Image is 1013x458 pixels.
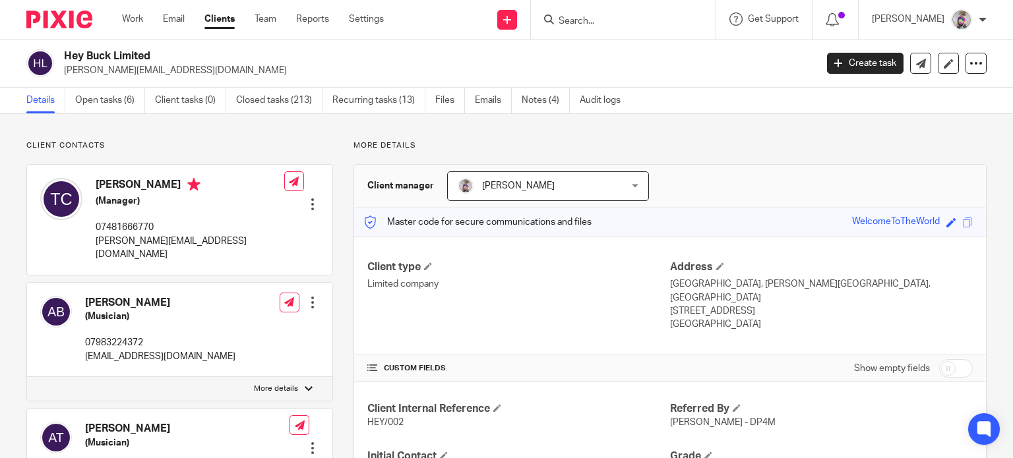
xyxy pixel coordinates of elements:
p: [PERSON_NAME] [872,13,944,26]
input: Search [557,16,676,28]
span: Get Support [748,14,799,24]
h5: (Musician) [85,436,290,449]
p: More details [254,384,298,394]
h4: Referred By [670,402,973,416]
h4: Client Internal Reference [367,402,670,416]
a: Audit logs [580,88,630,113]
label: Show empty fields [854,362,930,375]
p: More details [353,140,987,151]
p: [GEOGRAPHIC_DATA], [PERSON_NAME][GEOGRAPHIC_DATA], [GEOGRAPHIC_DATA] [670,277,973,304]
p: [GEOGRAPHIC_DATA] [670,318,973,331]
p: [PERSON_NAME][EMAIL_ADDRESS][DOMAIN_NAME] [96,235,284,262]
a: Notes (4) [522,88,570,113]
span: HEY/002 [367,418,404,427]
h4: [PERSON_NAME] [85,422,290,436]
p: 07481666770 [96,221,284,234]
p: Master code for secure communications and files [364,215,592,229]
div: WelcomeToTheWorld [852,215,940,230]
p: [STREET_ADDRESS] [670,304,973,318]
a: Reports [296,13,329,26]
a: Details [26,88,65,113]
a: Open tasks (6) [75,88,145,113]
a: Closed tasks (213) [236,88,322,113]
p: [EMAIL_ADDRESS][DOMAIN_NAME] [85,350,235,363]
img: svg%3E [40,178,82,220]
p: [PERSON_NAME][EMAIL_ADDRESS][DOMAIN_NAME] [64,64,807,77]
span: [PERSON_NAME] [482,181,555,190]
span: [PERSON_NAME] - DP4M [670,418,776,427]
a: Clients [204,13,235,26]
a: Recurring tasks (13) [332,88,425,113]
a: Create task [827,53,904,74]
p: 07983224372 [85,336,235,349]
a: Settings [349,13,384,26]
img: svg%3E [26,49,54,77]
h2: Hey Buck Limited [64,49,659,63]
h4: Address [670,260,973,274]
img: DBTieDye.jpg [951,9,972,30]
h4: [PERSON_NAME] [96,178,284,194]
p: Client contacts [26,140,333,151]
i: Primary [187,178,200,191]
a: Work [122,13,143,26]
h4: [PERSON_NAME] [85,296,235,310]
img: svg%3E [40,296,72,328]
p: Limited company [367,277,670,291]
img: DBTieDye.jpg [458,178,474,194]
h4: Client type [367,260,670,274]
a: Client tasks (0) [155,88,226,113]
h4: CUSTOM FIELDS [367,363,670,374]
h5: (Manager) [96,194,284,208]
a: Team [255,13,276,26]
h3: Client manager [367,179,434,192]
a: Emails [475,88,512,113]
img: Pixie [26,11,92,28]
h5: (Musician) [85,310,235,323]
a: Files [435,88,465,113]
a: Email [163,13,185,26]
img: svg%3E [40,422,72,453]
